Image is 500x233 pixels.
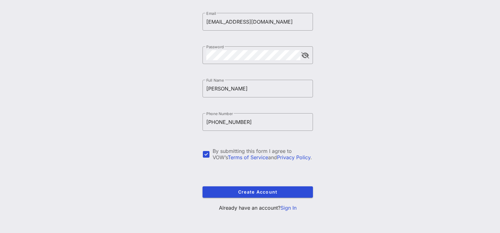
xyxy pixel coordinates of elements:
p: Already have an account? [203,204,313,212]
button: append icon [301,52,309,59]
label: Full Name [206,78,224,83]
button: Create Account [203,186,313,198]
a: Privacy Policy [277,154,310,160]
label: Email [206,11,216,16]
div: By submitting this form I agree to VOW’s and . [213,148,313,160]
a: Sign In [280,205,297,211]
label: Phone Number [206,111,233,116]
label: Password [206,44,224,49]
span: Create Account [208,189,308,195]
a: Terms of Service [228,154,268,160]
